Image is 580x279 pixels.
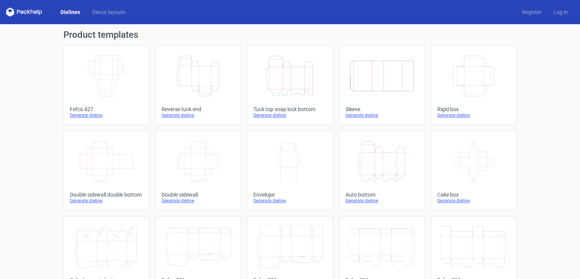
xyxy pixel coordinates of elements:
a: Cake boxGenerate dieline [431,131,517,210]
div: Generate dieline [70,198,143,204]
a: Auto bottomGenerate dieline [339,131,425,210]
a: Diecut layouts [86,8,131,16]
a: Rigid boxGenerate dieline [431,45,517,125]
div: Generate dieline [346,112,418,118]
div: Tuck top snap lock bottom [253,106,326,112]
a: Dielines [54,8,86,16]
a: Reverse tuck endGenerate dieline [155,45,241,125]
a: Fefco 427Generate dieline [63,45,149,125]
a: SleeveGenerate dieline [339,45,425,125]
div: Generate dieline [162,198,234,204]
div: Generate dieline [253,198,326,204]
div: Reverse tuck end [162,106,234,112]
div: Rigid box [437,106,510,112]
a: Register [516,8,548,16]
div: Double sidewall [162,192,234,198]
div: Generate dieline [346,198,418,204]
a: Log in [548,8,574,16]
div: Generate dieline [162,112,234,118]
a: Double sidewall double bottomGenerate dieline [63,131,149,210]
div: Cake box [437,192,510,198]
h1: Product templates [63,30,517,39]
div: Sleeve [346,106,418,112]
div: Generate dieline [437,198,510,204]
div: Generate dieline [253,112,326,118]
div: Generate dieline [70,112,143,118]
div: Fefco 427 [70,106,143,112]
div: Generate dieline [437,112,510,118]
div: Envelope [253,192,326,198]
a: Tuck top snap lock bottomGenerate dieline [247,45,333,125]
div: Double sidewall double bottom [70,192,143,198]
div: Auto bottom [346,192,418,198]
a: EnvelopeGenerate dieline [247,131,333,210]
a: Double sidewallGenerate dieline [155,131,241,210]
